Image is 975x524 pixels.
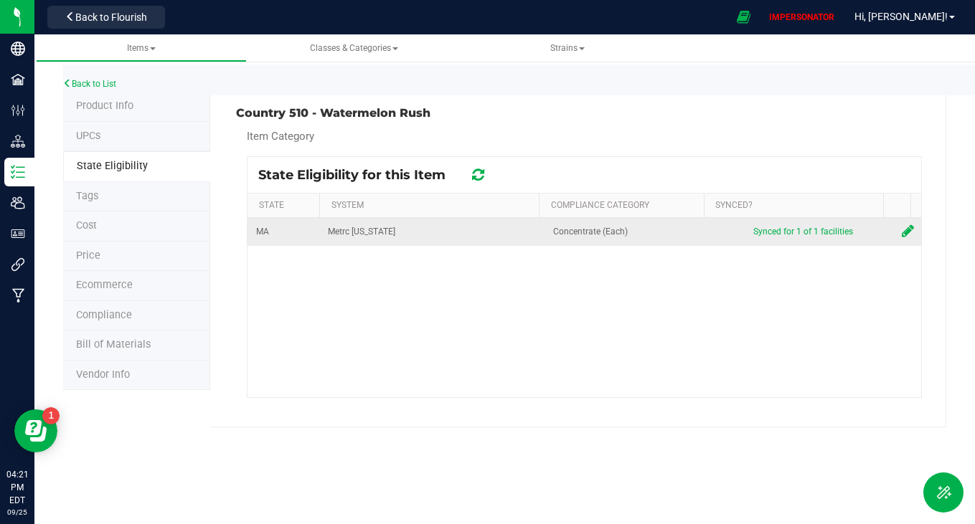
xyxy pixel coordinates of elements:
[76,309,132,321] span: Compliance
[11,134,25,148] inline-svg: Distribution
[76,100,133,112] span: Product Info
[11,257,25,272] inline-svg: Integrations
[550,43,585,53] span: Strains
[76,338,151,351] span: Bill of Materials
[259,200,284,210] a: STATE
[11,72,25,87] inline-svg: Facilities
[854,11,948,22] span: Hi, [PERSON_NAME]!
[753,227,853,237] span: Synced for 1 of 1 facilities
[76,368,130,381] span: Vendor Info
[310,43,398,53] span: Classes & Categories
[127,43,156,53] span: Items
[47,6,165,29] button: Back to Flourish
[76,190,98,202] span: Tag
[553,225,628,239] span: Concentrate (Each)
[247,130,314,143] span: Item Category
[63,79,116,89] a: Back to List
[14,409,57,452] iframe: Resource center
[902,224,914,238] i: Configure
[11,165,25,179] inline-svg: Inventory
[11,103,25,118] inline-svg: Configuration
[256,225,269,239] span: MA
[76,219,97,232] span: Cost
[75,11,147,23] span: Back to Flourish
[236,107,573,120] h3: Country 510 - Watermelon Rush
[763,11,840,24] p: IMPERSONATOR
[11,288,25,303] inline-svg: Manufacturing
[551,200,649,210] a: COMPLIANCE CATEGORY
[923,472,964,513] button: Toggle Menu
[6,468,28,507] p: 04:21 PM EDT
[258,167,460,183] span: State Eligibility for this Item
[76,249,100,262] span: Price
[715,200,753,210] a: SYNCED?
[42,407,60,424] iframe: Resource center unread badge
[76,279,133,291] span: Ecommerce
[328,225,395,239] span: Metrc [US_STATE]
[727,3,760,31] span: Open Ecommerce Menu
[11,42,25,56] inline-svg: Company
[11,227,25,241] inline-svg: User Roles
[76,130,100,142] span: Tag
[11,196,25,210] inline-svg: Users
[77,160,148,172] span: Tag
[331,200,364,210] a: SYSTEM
[6,507,28,518] p: 09/25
